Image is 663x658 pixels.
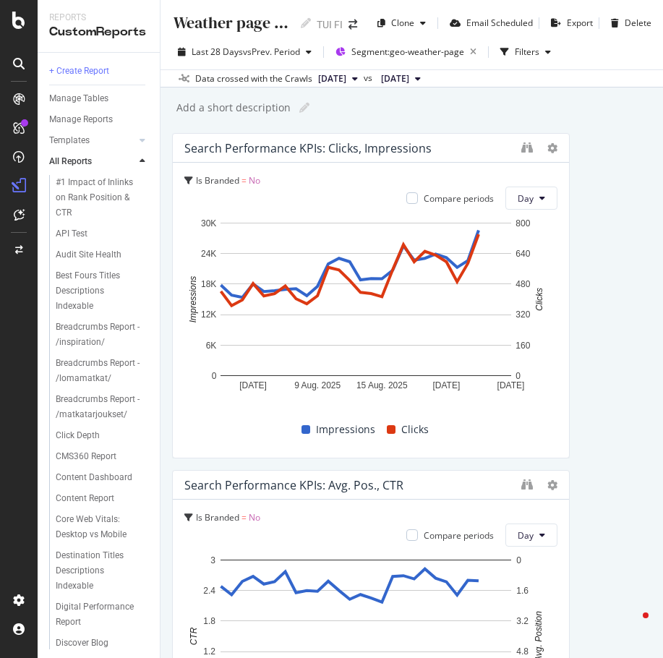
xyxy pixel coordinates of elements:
[49,91,150,106] a: Manage Tables
[49,154,135,169] a: All Reports
[196,174,239,187] span: Is Branded
[49,112,150,127] a: Manage Reports
[497,380,525,390] text: [DATE]
[567,17,593,29] div: Export
[56,636,150,651] a: Discover Blog
[172,133,570,458] div: Search Performance KPIs: Clicks, ImpressionsIs Branded = NoCompare periodsDayA chart.ImpressionsC...
[241,511,247,524] span: =
[330,40,482,64] button: Segment:geo-weather-page
[56,491,114,506] div: Content Report
[249,174,260,187] span: No
[49,24,148,40] div: CustomReports
[56,356,150,386] a: Breadcrumbs Report - /lomamatkat/
[375,70,427,87] button: [DATE]
[56,470,132,485] div: Content Dashboard
[444,12,533,35] button: Email Scheduled
[317,17,343,32] div: TUI FI
[49,154,92,169] div: All Reports
[184,215,548,407] svg: A chart.
[184,478,403,492] div: Search Performance KPIs: Avg. Pos., CTR
[356,380,408,390] text: 15 Aug. 2025
[515,46,539,58] div: Filters
[239,380,267,390] text: [DATE]
[56,599,150,630] a: Digital Performance Report
[516,279,530,289] text: 480
[516,218,530,228] text: 800
[49,64,150,79] a: + Create Report
[516,341,530,351] text: 160
[49,133,135,148] a: Templates
[516,249,530,259] text: 640
[294,380,341,390] text: 9 Aug. 2025
[184,141,432,155] div: Search Performance KPIs: Clicks, Impressions
[201,309,216,320] text: 12K
[312,70,364,87] button: [DATE]
[424,529,494,542] div: Compare periods
[381,72,409,85] span: 2025 Jul. 5th
[364,72,375,85] span: vs
[521,479,533,490] div: binoculars
[203,616,215,626] text: 1.8
[210,555,215,565] text: 3
[49,12,148,24] div: Reports
[203,586,215,596] text: 2.4
[206,341,217,351] text: 6K
[516,646,529,657] text: 4.8
[49,91,108,106] div: Manage Tables
[195,72,312,85] div: Data crossed with the Crawls
[56,449,116,464] div: CMS360 Report
[56,491,150,506] a: Content Report
[56,247,121,262] div: Audit Site Health
[56,392,142,422] div: Breadcrumbs Report - /matkatarjoukset/
[56,175,142,221] div: #1 Impact of Inlinks on Rank Position & CTR
[518,192,534,205] span: Day
[391,17,414,29] div: Clone
[56,548,142,594] div: Destination Titles Descriptions Indexable
[56,226,87,242] div: API Test
[56,449,150,464] a: CMS360 Report
[56,320,140,350] div: Breadcrumbs Report - /inspiration/
[505,187,557,210] button: Day
[466,17,533,29] div: Email Scheduled
[516,555,521,565] text: 0
[372,12,432,35] button: Clone
[249,511,260,524] span: No
[56,268,142,314] div: Best Fours Titles Descriptions Indexable
[201,279,216,289] text: 18K
[56,268,150,314] a: Best Fours Titles Descriptions Indexable
[521,142,533,153] div: binoculars
[241,174,247,187] span: =
[243,46,300,58] span: vs Prev. Period
[49,64,109,79] div: + Create Report
[201,218,216,228] text: 30K
[516,371,521,381] text: 0
[299,103,309,113] i: Edit report name
[192,46,243,58] span: Last 28 Days
[348,20,357,30] div: arrow-right-arrow-left
[545,12,593,35] button: Export
[56,356,141,386] div: Breadcrumbs Report - /lomamatkat/
[172,12,292,34] div: Weather page migration
[516,616,529,626] text: 3.2
[505,524,557,547] button: Day
[56,512,150,542] a: Core Web Vitals: Desktop vs Mobile
[316,421,375,438] span: Impressions
[203,646,215,657] text: 1.2
[49,133,90,148] div: Templates
[175,101,291,115] div: Add a short description
[56,636,108,651] div: Discover Blog
[49,112,113,127] div: Manage Reports
[625,17,651,29] div: Delete
[56,599,138,630] div: Digital Performance Report
[432,380,460,390] text: [DATE]
[534,288,544,311] text: Clicks
[318,72,346,85] span: 2025 Aug. 27th
[188,276,198,323] text: Impressions
[201,249,216,259] text: 24K
[56,428,100,443] div: Click Depth
[56,175,150,221] a: #1 Impact of Inlinks on Rank Position & CTR
[401,421,429,438] span: Clicks
[56,512,141,542] div: Core Web Vitals: Desktop vs Mobile
[56,320,150,350] a: Breadcrumbs Report - /inspiration/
